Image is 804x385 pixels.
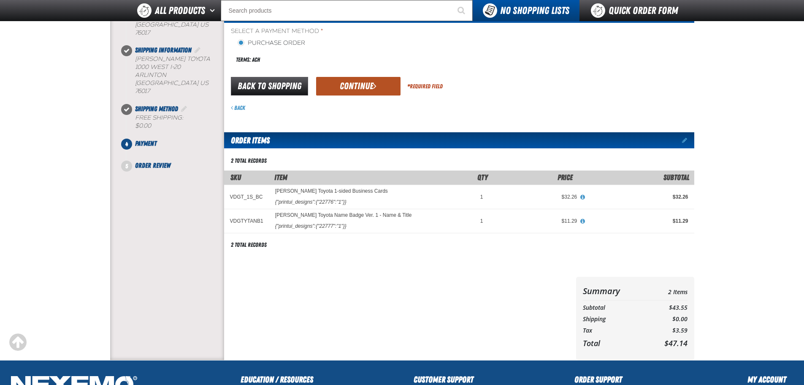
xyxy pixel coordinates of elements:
[127,104,224,139] li: Shipping Method. Step 3 of 5. Completed
[583,284,647,298] th: Summary
[135,63,181,71] span: 1000 West I-20
[583,336,647,350] th: Total
[224,185,269,209] td: VDGT_1S_BC
[231,241,267,249] div: 2 total records
[583,314,647,325] th: Shipping
[316,77,401,96] button: Continue
[495,194,577,200] div: $32.26
[127,45,224,104] li: Shipping Information. Step 2 of 5. Completed
[647,284,687,298] td: 2 Items
[477,173,488,182] span: Qty
[275,213,412,218] a: [PERSON_NAME] Toyota Name Badge Ver. 1 - Name & Title
[495,218,577,224] div: $11.29
[238,39,305,47] label: Purchase Order
[135,29,150,36] bdo: 76017
[274,173,287,182] span: Item
[135,21,198,28] span: [GEOGRAPHIC_DATA]
[238,39,244,46] input: Purchase Order
[127,161,224,171] li: Order Review. Step 5 of 5. Not Completed
[135,114,224,130] div: Free Shipping:
[135,161,171,169] span: Order Review
[558,173,573,182] span: Price
[663,173,689,182] span: Subtotal
[589,218,688,224] div: $11.29
[275,223,347,229] div: {"printui_designs":{"22777":"1"}}
[135,71,166,79] span: ARLINTON
[224,132,270,148] h2: Order Items
[155,3,205,18] span: All Products
[135,79,198,87] span: [GEOGRAPHIC_DATA]
[8,333,27,352] div: Scroll to the top
[480,218,483,224] span: 1
[121,161,132,172] span: 5
[577,218,588,225] button: View All Prices for Vandergriff Toyota Name Badge Ver. 1 - Name & Title
[135,46,192,54] span: Shipping Information
[647,314,687,325] td: $0.00
[231,51,459,69] div: Terms: ACH
[121,139,132,150] span: 4
[500,5,569,16] span: No Shopping Lists
[135,87,150,95] bdo: 76017
[275,188,388,194] a: [PERSON_NAME] Toyota 1-sided Business Cards
[647,325,687,336] td: $3.59
[583,302,647,314] th: Subtotal
[135,139,157,147] span: Payment
[231,157,267,165] div: 2 total records
[407,82,443,90] div: Required Field
[664,338,688,348] span: $47.14
[230,173,241,182] a: SKU
[200,21,208,28] span: US
[231,104,245,111] a: Back
[583,325,647,336] th: Tax
[180,105,188,113] a: Edit Shipping Method
[127,139,224,161] li: Payment. Step 4 of 5. Not Completed
[231,77,308,96] a: Back to Shopping
[231,27,459,35] span: Select a Payment Method
[135,55,210,63] span: [PERSON_NAME] Toyota
[224,209,269,233] td: VDGTYTANB1
[193,46,202,54] a: Edit Shipping Information
[682,137,694,143] a: Edit items
[135,105,178,113] span: Shipping Method
[135,122,151,129] strong: $0.00
[589,194,688,200] div: $32.26
[200,79,208,87] span: US
[275,199,347,205] div: {"printui_designs":{"22776":"1"}}
[480,194,483,200] span: 1
[647,302,687,314] td: $43.55
[577,194,588,201] button: View All Prices for Vandergriff Toyota 1-sided Business Cards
